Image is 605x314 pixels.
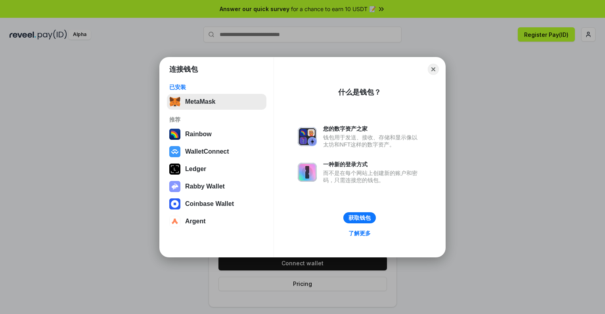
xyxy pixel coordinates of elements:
div: Coinbase Wallet [185,200,234,207]
div: Rainbow [185,131,212,138]
img: svg+xml,%3Csvg%20xmlns%3D%22http%3A%2F%2Fwww.w3.org%2F2000%2Fsvg%22%20fill%3D%22none%22%20viewBox... [169,181,180,192]
div: 一种新的登录方式 [323,161,421,168]
button: 获取钱包 [343,212,376,223]
img: svg+xml,%3Csvg%20width%3D%2228%22%20height%3D%2228%22%20viewBox%3D%220%200%2028%2028%22%20fill%3D... [169,216,180,227]
div: 您的数字资产之家 [323,125,421,132]
button: Coinbase Wallet [167,196,266,212]
div: 了解更多 [348,230,371,237]
div: 而不是在每个网站上创建新的账户和密码，只需连接您的钱包。 [323,169,421,184]
img: svg+xml,%3Csvg%20fill%3D%22none%22%20height%3D%2233%22%20viewBox%3D%220%200%2035%2033%22%20width%... [169,96,180,107]
button: WalletConnect [167,144,266,160]
div: 推荐 [169,116,264,123]
img: svg+xml,%3Csvg%20xmlns%3D%22http%3A%2F%2Fwww.w3.org%2F2000%2Fsvg%22%20width%3D%2228%22%20height%3... [169,164,180,175]
div: 钱包用于发送、接收、存储和显示像以太坊和NFT这样的数字资产。 [323,134,421,148]
img: svg+xml,%3Csvg%20width%3D%2228%22%20height%3D%2228%22%20viewBox%3D%220%200%2028%2028%22%20fill%3D... [169,198,180,209]
div: 什么是钱包？ [338,88,381,97]
div: Ledger [185,166,206,173]
div: Argent [185,218,206,225]
img: svg+xml,%3Csvg%20xmlns%3D%22http%3A%2F%2Fwww.w3.org%2F2000%2Fsvg%22%20fill%3D%22none%22%20viewBox... [298,163,317,182]
button: Rabby Wallet [167,179,266,194]
a: 了解更多 [344,228,375,238]
div: Rabby Wallet [185,183,225,190]
button: Rainbow [167,126,266,142]
div: 获取钱包 [348,214,371,221]
button: Close [428,64,439,75]
div: MetaMask [185,98,215,105]
div: WalletConnect [185,148,229,155]
button: MetaMask [167,94,266,110]
h1: 连接钱包 [169,65,198,74]
button: Argent [167,213,266,229]
img: svg+xml,%3Csvg%20width%3D%22120%22%20height%3D%22120%22%20viewBox%3D%220%200%20120%20120%22%20fil... [169,129,180,140]
div: 已安装 [169,84,264,91]
img: svg+xml,%3Csvg%20width%3D%2228%22%20height%3D%2228%22%20viewBox%3D%220%200%2028%2028%22%20fill%3D... [169,146,180,157]
button: Ledger [167,161,266,177]
img: svg+xml,%3Csvg%20xmlns%3D%22http%3A%2F%2Fwww.w3.org%2F2000%2Fsvg%22%20fill%3D%22none%22%20viewBox... [298,127,317,146]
